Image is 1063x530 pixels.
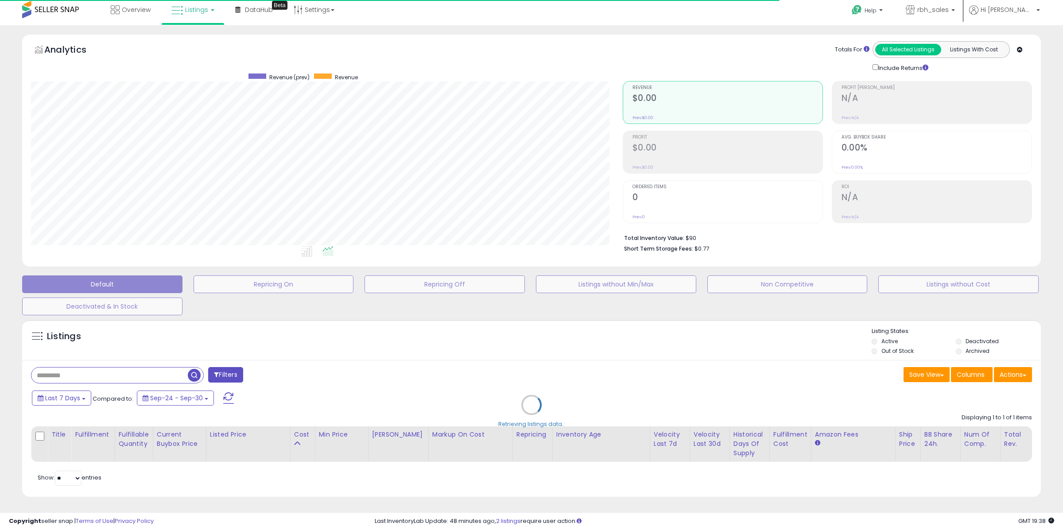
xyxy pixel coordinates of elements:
[496,517,520,525] a: 2 listings
[269,74,310,81] span: Revenue (prev)
[632,93,822,105] h2: $0.00
[842,143,1032,155] h2: 0.00%
[365,275,525,293] button: Repricing Off
[866,62,939,72] div: Include Returns
[1018,517,1054,525] span: 2025-10-8 19:38 GMT
[194,275,354,293] button: Repricing On
[632,192,822,204] h2: 0
[624,245,693,252] b: Short Term Storage Fees:
[842,165,863,170] small: Prev: 0.00%
[707,275,868,293] button: Non Competitive
[185,5,208,14] span: Listings
[536,275,696,293] button: Listings without Min/Max
[9,517,154,526] div: seller snap | |
[335,74,358,81] span: Revenue
[941,44,1007,55] button: Listings With Cost
[694,244,709,253] span: $0.77
[842,85,1032,90] span: Profit [PERSON_NAME]
[981,5,1034,14] span: Hi [PERSON_NAME]
[842,185,1032,190] span: ROI
[632,165,653,170] small: Prev: $0.00
[632,214,645,220] small: Prev: 0
[9,517,41,525] strong: Copyright
[969,5,1040,25] a: Hi [PERSON_NAME]
[498,420,565,428] div: Retrieving listings data..
[122,5,151,14] span: Overview
[632,85,822,90] span: Revenue
[624,232,1025,243] li: $90
[632,115,653,120] small: Prev: $0.00
[842,93,1032,105] h2: N/A
[632,143,822,155] h2: $0.00
[878,275,1039,293] button: Listings without Cost
[842,115,859,120] small: Prev: N/A
[22,275,182,293] button: Default
[245,5,273,14] span: DataHub
[76,517,113,525] a: Terms of Use
[842,192,1032,204] h2: N/A
[917,5,949,14] span: rbh_sales
[875,44,941,55] button: All Selected Listings
[835,46,869,54] div: Totals For
[865,7,877,14] span: Help
[44,43,104,58] h5: Analytics
[375,517,1054,526] div: Last InventoryLab Update: 48 minutes ago, require user action.
[632,185,822,190] span: Ordered Items
[624,234,684,242] b: Total Inventory Value:
[842,214,859,220] small: Prev: N/A
[115,517,154,525] a: Privacy Policy
[851,4,862,15] i: Get Help
[842,135,1032,140] span: Avg. Buybox Share
[272,1,287,10] div: Tooltip anchor
[22,298,182,315] button: Deactivated & In Stock
[632,135,822,140] span: Profit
